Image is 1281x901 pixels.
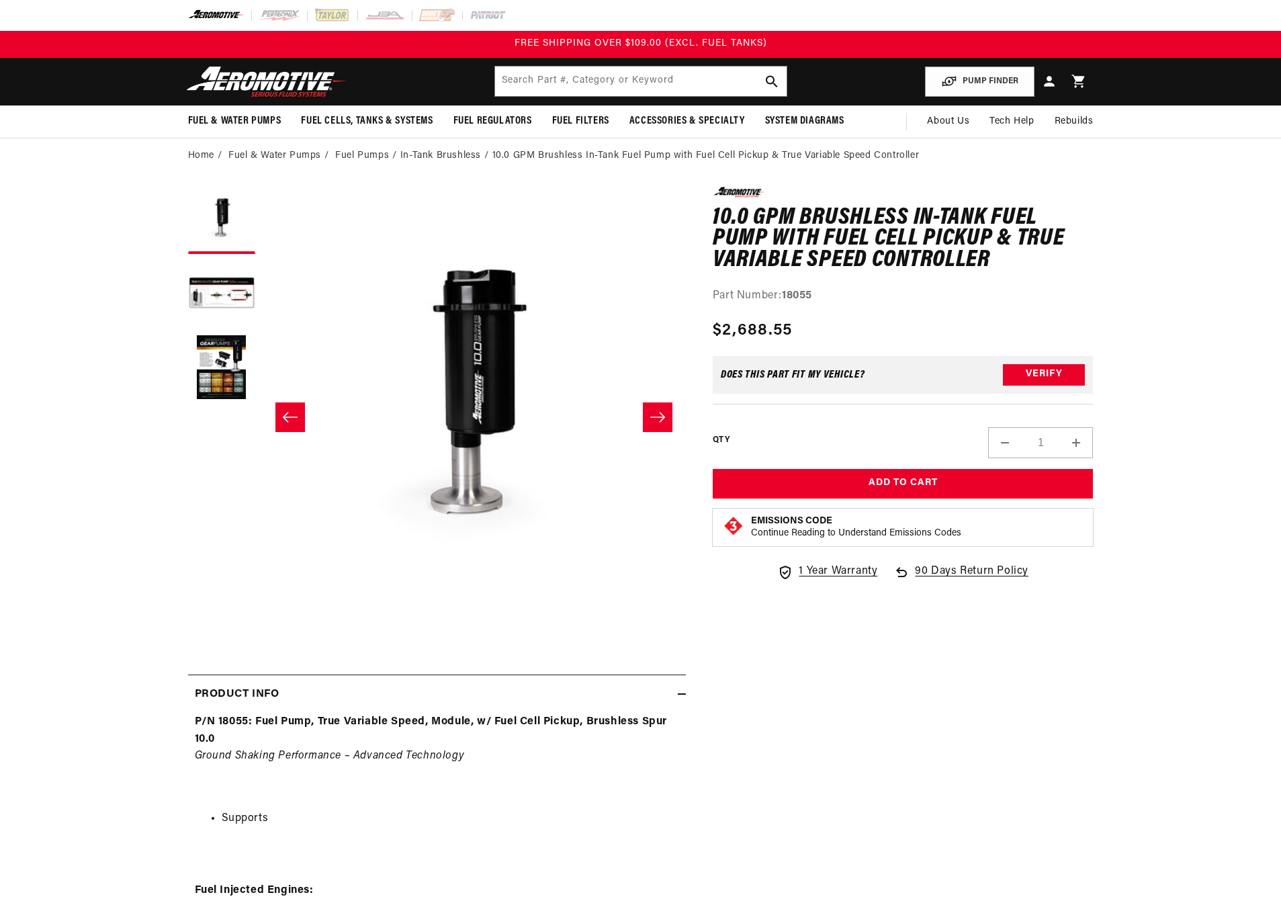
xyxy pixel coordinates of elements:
[492,148,920,163] li: 10.0 GPM Brushless In-Tank Fuel Pump with Fuel Cell Pickup & True Variable Speed Controller
[542,105,619,137] summary: Fuel Filters
[927,116,969,126] span: About Us
[453,114,532,128] span: Fuel Regulators
[301,114,433,128] span: Fuel Cells, Tanks & Systems
[188,675,686,714] summary: Product Info
[917,105,979,138] a: About Us
[291,105,443,137] summary: Fuel Cells, Tanks & Systems
[515,38,767,48] span: FREE SHIPPING OVER $109.00 (EXCL. FUEL TANKS)
[757,67,787,96] button: search button
[915,563,1028,594] span: 90 Days Return Policy
[989,114,1034,129] span: Tech Help
[188,187,255,254] button: Load image 1 in gallery view
[188,148,1094,163] nav: breadcrumbs
[713,435,730,446] label: QTY
[275,402,305,432] button: Slide left
[188,261,255,328] button: Load image 2 in gallery view
[629,114,745,128] span: Accessories & Specialty
[619,105,755,137] summary: Accessories & Specialty
[713,288,1094,305] div: Part Number:
[979,105,1044,138] summary: Tech Help
[721,370,865,380] div: Does This part fit My vehicle?
[188,114,281,128] span: Fuel & Water Pumps
[195,686,279,703] h2: Product Info
[443,105,542,137] summary: Fuel Regulators
[188,148,214,163] a: Home
[195,716,668,744] strong: P/N 18055: Fuel Pump, True Variable Speed, Module, w/ Fuel Cell Pickup, Brushless Spur 10.0
[643,402,672,432] button: Slide right
[1045,105,1104,138] summary: Rebuilds
[925,67,1034,97] button: PUMP FINDER
[751,515,961,540] button: Emissions CodeContinue Reading to Understand Emissions Codes
[1003,364,1085,386] button: Verify
[195,750,465,761] em: Ground Shaking Performance – Advanced Technology
[751,527,961,540] p: Continue Reading to Understand Emissions Codes
[228,148,321,163] a: Fuel & Water Pumps
[222,810,679,828] li: Supports
[777,563,877,581] a: 1 Year Warranty
[552,114,609,128] span: Fuel Filters
[188,335,255,402] button: Load image 3 in gallery view
[893,563,1028,594] a: 90 Days Return Policy
[183,66,351,97] img: Aeromotive
[1055,114,1094,129] span: Rebuilds
[765,114,844,128] span: System Diagrams
[188,187,686,647] media-gallery: Gallery Viewer
[751,516,832,526] strong: Emissions Code
[713,208,1094,271] h1: 10.0 GPM Brushless In-Tank Fuel Pump with Fuel Cell Pickup & True Variable Speed Controller
[495,67,787,96] input: Search by Part Number, Category or Keyword
[195,885,314,896] strong: Fuel Injected Engines:
[713,318,793,343] span: $2,688.55
[799,563,877,581] span: 1 Year Warranty
[723,515,744,537] img: Emissions code
[713,469,1094,499] button: Add to Cart
[400,148,492,163] li: In-Tank Brushless
[755,105,854,137] summary: System Diagrams
[782,290,812,301] strong: 18055
[335,148,389,163] a: Fuel Pumps
[178,105,292,137] summary: Fuel & Water Pumps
